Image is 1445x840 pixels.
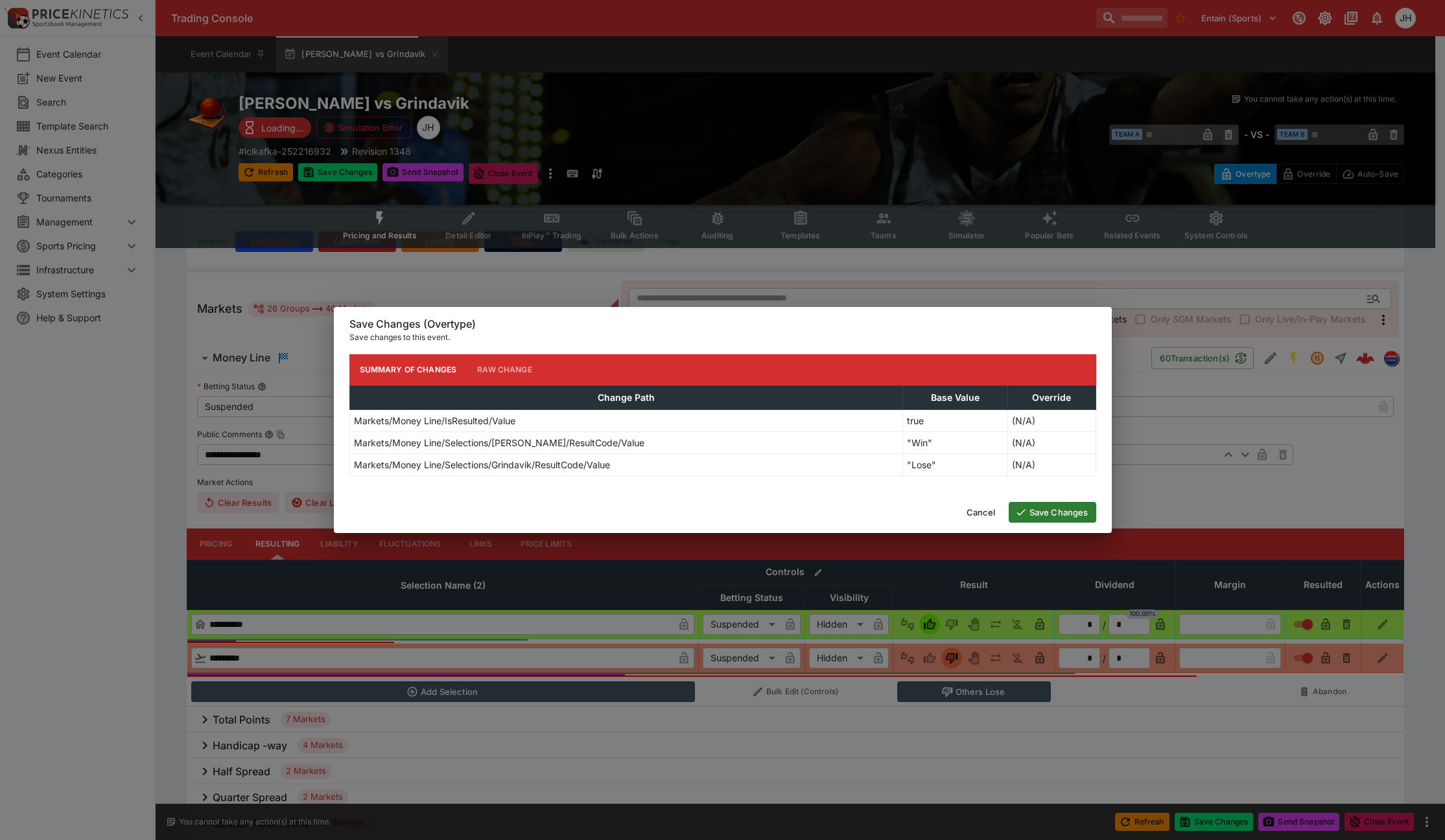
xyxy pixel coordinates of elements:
[902,409,1008,431] td: true
[349,354,467,385] button: Summary of Changes
[354,414,515,427] p: Markets/Money Line/IsResulted/Value
[349,331,1096,344] p: Save changes to this event.
[1008,385,1096,409] th: Override
[902,453,1008,475] td: "Lose"
[349,317,1096,331] h6: Save Changes (Overtype)
[959,502,1004,523] button: Cancel
[902,431,1008,453] td: "Win"
[1008,431,1096,453] td: (N/A)
[349,385,902,409] th: Change Path
[902,385,1008,409] th: Base Value
[1008,409,1096,431] td: (N/A)
[354,436,644,449] p: Markets/Money Line/Selections/[PERSON_NAME]/ResultCode/Value
[1009,502,1096,523] button: Save Changes
[354,458,610,471] p: Markets/Money Line/Selections/Grindavik/ResultCode/Value
[467,354,543,385] button: Raw Change
[1008,453,1096,475] td: (N/A)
